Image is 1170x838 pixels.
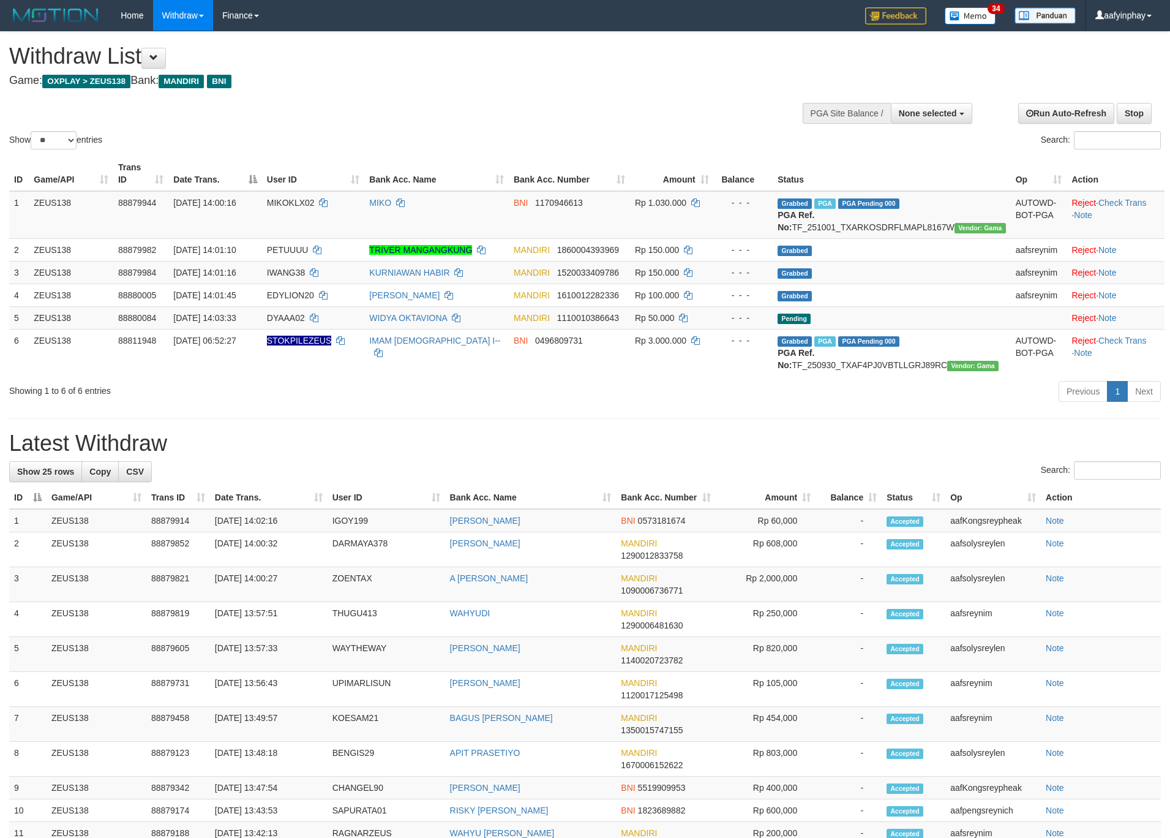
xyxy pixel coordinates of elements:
[778,291,812,301] span: Grabbed
[1071,198,1096,208] a: Reject
[173,198,236,208] span: [DATE] 14:00:16
[535,198,583,208] span: Copy 1170946613 to clipboard
[328,637,445,672] td: WAYTHEWAY
[887,679,923,689] span: Accepted
[29,238,113,261] td: ZEUS138
[328,532,445,567] td: DARMAYA378
[1067,284,1164,306] td: ·
[450,713,553,723] a: BAGUS [PERSON_NAME]
[9,6,102,25] img: MOTION_logo.png
[1046,608,1064,618] a: Note
[47,532,146,567] td: ZEUS138
[9,486,47,509] th: ID: activate to sort column descending
[891,103,972,124] button: None selected
[945,509,1041,532] td: aafKongsreypheak
[635,198,686,208] span: Rp 1.030.000
[630,156,714,191] th: Amount: activate to sort column ascending
[621,573,657,583] span: MANDIRI
[816,567,882,602] td: -
[1067,329,1164,376] td: · ·
[328,486,445,509] th: User ID: activate to sort column ascending
[29,191,113,239] td: ZEUS138
[328,567,445,602] td: ZOENTAX
[210,777,328,799] td: [DATE] 13:47:54
[621,725,683,735] span: Copy 1350015747155 to clipboard
[173,245,236,255] span: [DATE] 14:01:10
[146,799,210,822] td: 88879174
[509,156,630,191] th: Bank Acc. Number: activate to sort column ascending
[47,567,146,602] td: ZEUS138
[716,742,816,777] td: Rp 803,000
[210,509,328,532] td: [DATE] 14:02:16
[89,467,111,477] span: Copy
[9,672,47,707] td: 6
[816,637,882,672] td: -
[146,672,210,707] td: 88879731
[445,486,617,509] th: Bank Acc. Name: activate to sort column ascending
[1074,131,1161,149] input: Search:
[514,268,550,277] span: MANDIRI
[1074,461,1161,480] input: Search:
[719,266,768,279] div: - - -
[9,742,47,777] td: 8
[1011,284,1067,306] td: aafsreynim
[1067,261,1164,284] td: ·
[816,486,882,509] th: Balance: activate to sort column ascending
[267,268,306,277] span: IWANG38
[638,806,686,815] span: Copy 1823689882 to clipboard
[514,245,550,255] span: MANDIRI
[816,509,882,532] td: -
[887,539,923,549] span: Accepted
[1067,306,1164,329] td: ·
[778,314,811,324] span: Pending
[716,532,816,567] td: Rp 608,000
[146,777,210,799] td: 88879342
[635,290,679,300] span: Rp 100.000
[369,198,391,208] a: MIKO
[816,672,882,707] td: -
[778,268,812,279] span: Grabbed
[1041,486,1161,509] th: Action
[535,336,583,345] span: Copy 0496809731 to clipboard
[945,486,1041,509] th: Op: activate to sort column ascending
[450,783,520,793] a: [PERSON_NAME]
[9,156,29,191] th: ID
[9,532,47,567] td: 2
[1011,156,1067,191] th: Op: activate to sort column ascending
[328,707,445,742] td: KOESAM21
[1074,210,1092,220] a: Note
[719,312,768,324] div: - - -
[1046,516,1064,526] a: Note
[1046,538,1064,548] a: Note
[778,246,812,256] span: Grabbed
[621,655,683,665] span: Copy 1140020723782 to clipboard
[816,532,882,567] td: -
[9,131,102,149] label: Show entries
[113,156,168,191] th: Trans ID: activate to sort column ascending
[557,268,619,277] span: Copy 1520033409786 to clipboard
[450,678,520,688] a: [PERSON_NAME]
[514,336,528,345] span: BNI
[47,742,146,777] td: ZEUS138
[9,431,1161,456] h1: Latest Withdraw
[887,574,923,584] span: Accepted
[1098,290,1117,300] a: Note
[621,828,657,838] span: MANDIRI
[168,156,262,191] th: Date Trans.: activate to sort column descending
[621,806,635,815] span: BNI
[816,602,882,637] td: -
[1071,313,1096,323] a: Reject
[887,806,923,817] span: Accepted
[814,336,836,347] span: Marked by aafsreyleap
[635,336,686,345] span: Rp 3.000.000
[9,329,29,376] td: 6
[47,707,146,742] td: ZEUS138
[621,760,683,770] span: Copy 1670006152622 to clipboard
[450,608,490,618] a: WAHYUDI
[118,336,156,345] span: 88811948
[1098,245,1117,255] a: Note
[210,799,328,822] td: [DATE] 13:43:53
[118,461,152,482] a: CSV
[29,306,113,329] td: ZEUS138
[210,742,328,777] td: [DATE] 13:48:18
